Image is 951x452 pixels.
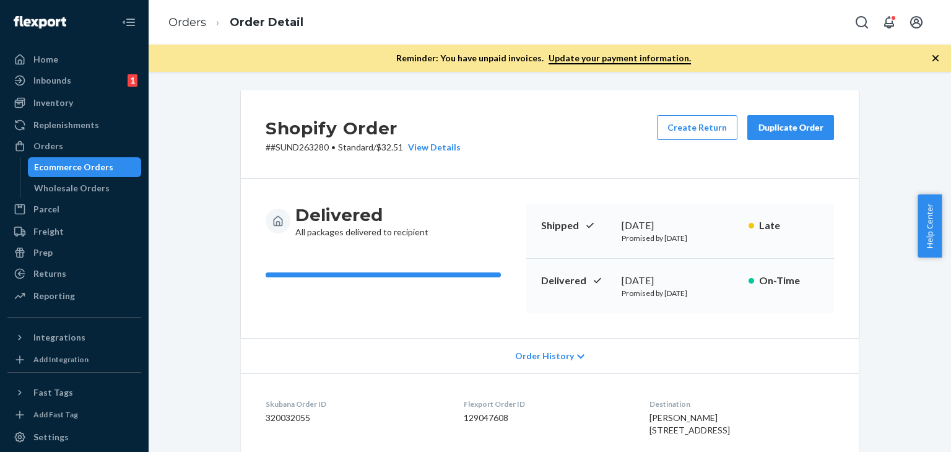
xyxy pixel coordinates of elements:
button: Create Return [657,115,737,140]
div: Replenishments [33,119,99,131]
a: Add Fast Tag [7,407,141,422]
a: Inbounds1 [7,71,141,90]
div: Orders [33,140,63,152]
button: Help Center [918,194,942,258]
button: Open Search Box [849,10,874,35]
button: Integrations [7,328,141,347]
button: Open account menu [904,10,929,35]
button: View Details [403,141,461,154]
div: Parcel [33,203,59,215]
button: Fast Tags [7,383,141,402]
dt: Flexport Order ID [464,399,629,409]
div: All packages delivered to recipient [295,204,428,238]
p: Late [759,219,819,233]
span: [PERSON_NAME] [STREET_ADDRESS] [649,412,730,435]
p: # #SUND263280 / $32.51 [266,141,461,154]
div: Fast Tags [33,386,73,399]
span: • [331,142,336,152]
dt: Destination [649,399,834,409]
p: Promised by [DATE] [622,288,739,298]
div: Inbounds [33,74,71,87]
ol: breadcrumbs [158,4,313,41]
dd: 320032055 [266,412,444,424]
img: Flexport logo [14,16,66,28]
a: Add Integration [7,352,141,367]
a: Settings [7,427,141,447]
div: Duplicate Order [758,121,823,134]
a: Inventory [7,93,141,113]
dd: 129047608 [464,412,629,424]
h2: Shopify Order [266,115,461,141]
div: Reporting [33,290,75,302]
div: Add Integration [33,354,89,365]
button: Open notifications [877,10,901,35]
a: Reporting [7,286,141,306]
button: Duplicate Order [747,115,834,140]
dt: Skubana Order ID [266,399,444,409]
a: Orders [7,136,141,156]
div: [DATE] [622,274,739,288]
a: Order Detail [230,15,303,29]
a: Wholesale Orders [28,178,142,198]
a: Parcel [7,199,141,219]
p: Reminder: You have unpaid invoices. [396,52,691,64]
div: Inventory [33,97,73,109]
div: Settings [33,431,69,443]
div: Home [33,53,58,66]
a: Orders [168,15,206,29]
a: Home [7,50,141,69]
a: Replenishments [7,115,141,135]
span: Order History [515,350,574,362]
a: Returns [7,264,141,284]
a: Update your payment information. [549,53,691,64]
a: Freight [7,222,141,241]
a: Ecommerce Orders [28,157,142,177]
div: 1 [128,74,137,87]
div: Returns [33,267,66,280]
p: Shipped [541,219,612,233]
button: Close Navigation [116,10,141,35]
h3: Delivered [295,204,428,226]
div: Integrations [33,331,85,344]
div: Wholesale Orders [34,182,110,194]
p: Delivered [541,274,612,288]
div: Add Fast Tag [33,409,78,420]
div: Ecommerce Orders [34,161,113,173]
div: [DATE] [622,219,739,233]
p: On-Time [759,274,819,288]
span: Standard [338,142,373,152]
div: Prep [33,246,53,259]
div: Freight [33,225,64,238]
p: Promised by [DATE] [622,233,739,243]
a: Prep [7,243,141,263]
